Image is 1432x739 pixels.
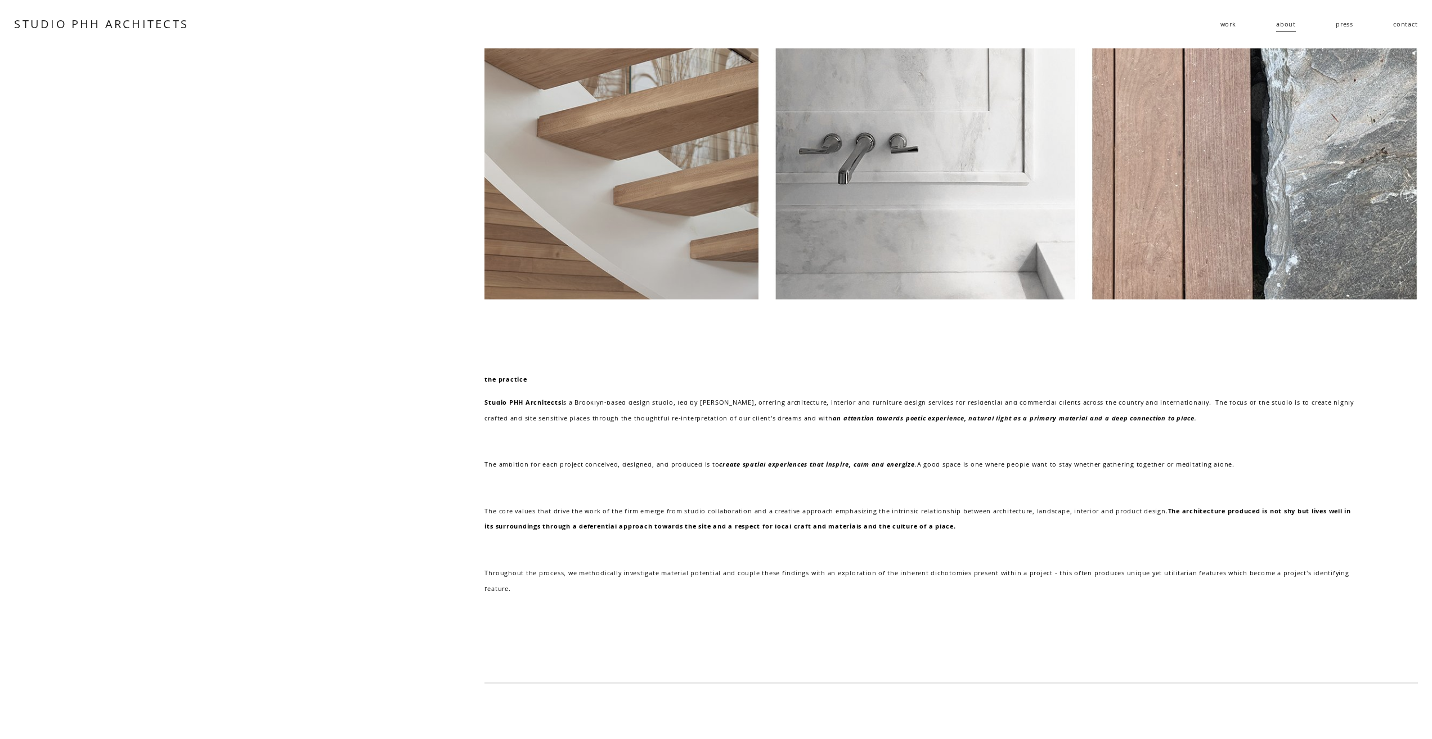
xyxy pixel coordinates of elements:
[719,460,914,468] em: create spatial experiences that inspire, calm and energize
[1393,16,1417,33] a: contact
[484,565,1359,596] p: Throughout the process, we methodically investigate material potential and couple these findings ...
[1336,16,1353,33] a: press
[14,16,188,32] a: STUDIO PHH ARCHITECTS
[1276,16,1296,33] a: about
[484,503,1359,534] p: The core values that drive the work of the firm emerge from studio collaboration and a creative a...
[915,460,917,468] em: .
[1220,16,1236,32] span: work
[1195,414,1197,422] em: .
[1220,16,1236,33] a: folder dropdown
[484,456,1359,472] p: The ambition for each project conceived, designed, and produced is to A good space is one where p...
[484,398,561,406] strong: Studio PHH Architects
[484,375,527,383] strong: the practice
[484,395,1359,426] p: is a Brooklyn-based design studio, led by [PERSON_NAME], offering architecture, interior and furn...
[833,414,1195,422] em: an attention towards poetic experience, natural light as a primary material and a deep connection...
